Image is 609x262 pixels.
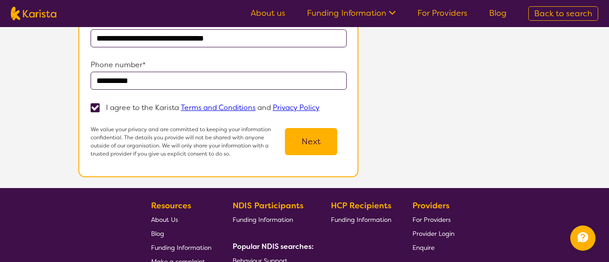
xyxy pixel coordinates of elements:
span: About Us [151,216,178,224]
button: Next [285,128,337,155]
a: Enquire [412,240,454,254]
button: Channel Menu [570,225,595,251]
a: Funding Information [233,212,310,226]
a: Funding Information [151,240,211,254]
b: HCP Recipients [331,200,391,211]
span: Provider Login [412,230,454,238]
p: I agree to the Karista and [106,103,320,112]
a: Back to search [528,6,598,21]
a: Terms and Conditions [181,103,256,112]
b: NDIS Participants [233,200,303,211]
span: Enquire [412,244,435,252]
span: Funding Information [233,216,293,224]
a: About us [251,8,285,18]
span: Back to search [534,8,592,19]
b: Resources [151,200,191,211]
a: For Providers [417,8,467,18]
a: Blog [489,8,507,18]
b: Providers [412,200,449,211]
span: For Providers [412,216,451,224]
span: Blog [151,230,164,238]
p: We value your privacy and are committed to keeping your information confidential. The details you... [91,125,275,158]
a: Provider Login [412,226,454,240]
img: Karista logo [11,7,56,20]
span: Funding Information [151,244,211,252]
a: Funding Information [307,8,396,18]
a: Privacy Policy [273,103,320,112]
p: Phone number* [91,58,347,72]
a: About Us [151,212,211,226]
span: Funding Information [331,216,391,224]
a: For Providers [412,212,454,226]
b: Popular NDIS searches: [233,242,314,251]
a: Blog [151,226,211,240]
a: Funding Information [331,212,391,226]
